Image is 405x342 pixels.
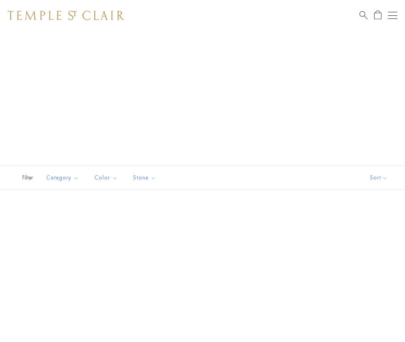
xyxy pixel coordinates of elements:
[89,169,123,186] button: Color
[359,10,368,20] a: Search
[42,173,85,183] span: Category
[129,173,162,183] span: Stone
[8,11,124,20] img: Temple St. Clair
[91,173,123,183] span: Color
[127,169,162,186] button: Stone
[388,11,397,20] button: Open navigation
[353,166,405,189] button: Show sort by
[374,10,381,20] a: Open Shopping Bag
[40,169,85,186] button: Category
